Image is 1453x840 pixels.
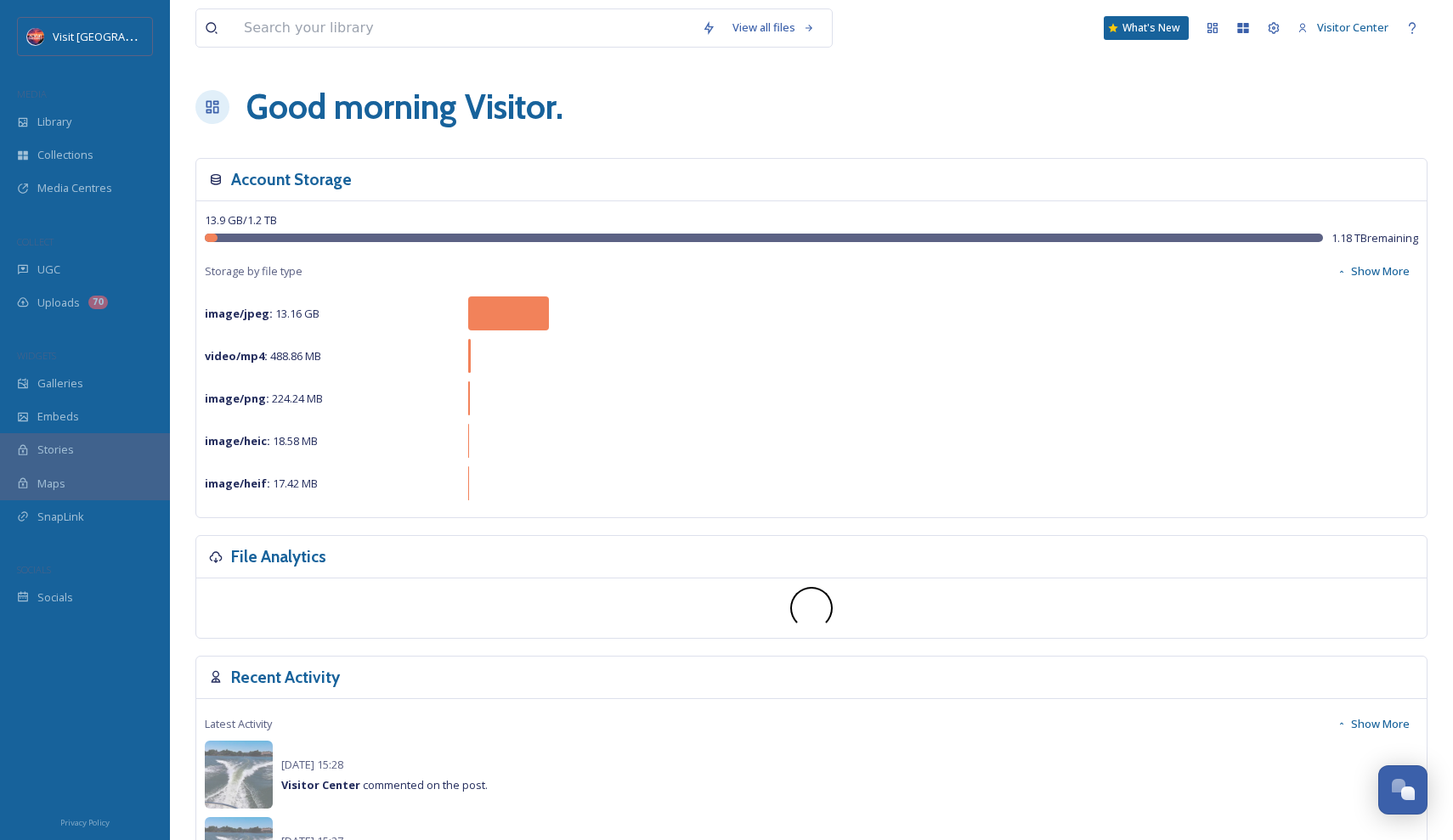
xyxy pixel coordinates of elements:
[60,817,110,828] span: Privacy Policy
[205,476,270,491] strong: image/heif :
[1331,230,1418,246] span: 1.18 TB remaining
[281,777,488,792] span: commented on the post.
[205,391,323,406] span: 224.24 MB
[205,348,268,364] strong: video/mp4 :
[37,442,74,458] span: Stories
[231,665,340,690] h3: Recent Activity
[205,391,269,406] strong: image/png :
[281,777,360,792] strong: Visitor Center
[1317,20,1388,35] span: Visitor Center
[1378,765,1428,815] button: Open Chat
[53,28,269,44] span: Visit [GEOGRAPHIC_DATA][PERSON_NAME]
[205,433,318,448] span: 18.58 MB
[27,28,44,45] img: Logo%20Image.png
[205,476,318,491] span: 17.42 MB
[1328,708,1418,741] button: Show More
[724,11,823,44] a: View all files
[37,476,65,492] span: Maps
[88,296,108,309] div: 70
[17,349,56,362] span: WIDGETS
[37,409,79,425] span: Embeds
[205,741,273,809] img: 981729ab-6867-4515-b590-452411cb51b7.jpg
[231,167,352,192] h3: Account Storage
[205,348,321,364] span: 488.86 MB
[37,375,83,392] span: Galleries
[281,757,343,772] span: [DATE] 15:28
[1289,11,1397,44] a: Visitor Center
[37,147,93,163] span: Collections
[246,82,563,132] h1: Good morning Visitor .
[205,433,270,448] strong: image/heic :
[205,306,319,321] span: 13.16 GB
[17,235,54,248] span: COLLECT
[17,87,47,100] span: MEDIA
[37,180,112,196] span: Media Centres
[37,295,80,311] span: Uploads
[37,114,71,130] span: Library
[17,563,51,576] span: SOCIALS
[37,509,84,525] span: SnapLink
[37,262,60,278] span: UGC
[205,716,272,732] span: Latest Activity
[60,811,110,832] a: Privacy Policy
[37,589,73,606] span: Socials
[1104,16,1189,40] a: What's New
[1328,255,1418,288] button: Show More
[205,306,273,321] strong: image/jpeg :
[205,263,302,279] span: Storage by file type
[205,212,277,228] span: 13.9 GB / 1.2 TB
[235,9,693,47] input: Search your library
[231,544,326,569] h3: File Analytics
